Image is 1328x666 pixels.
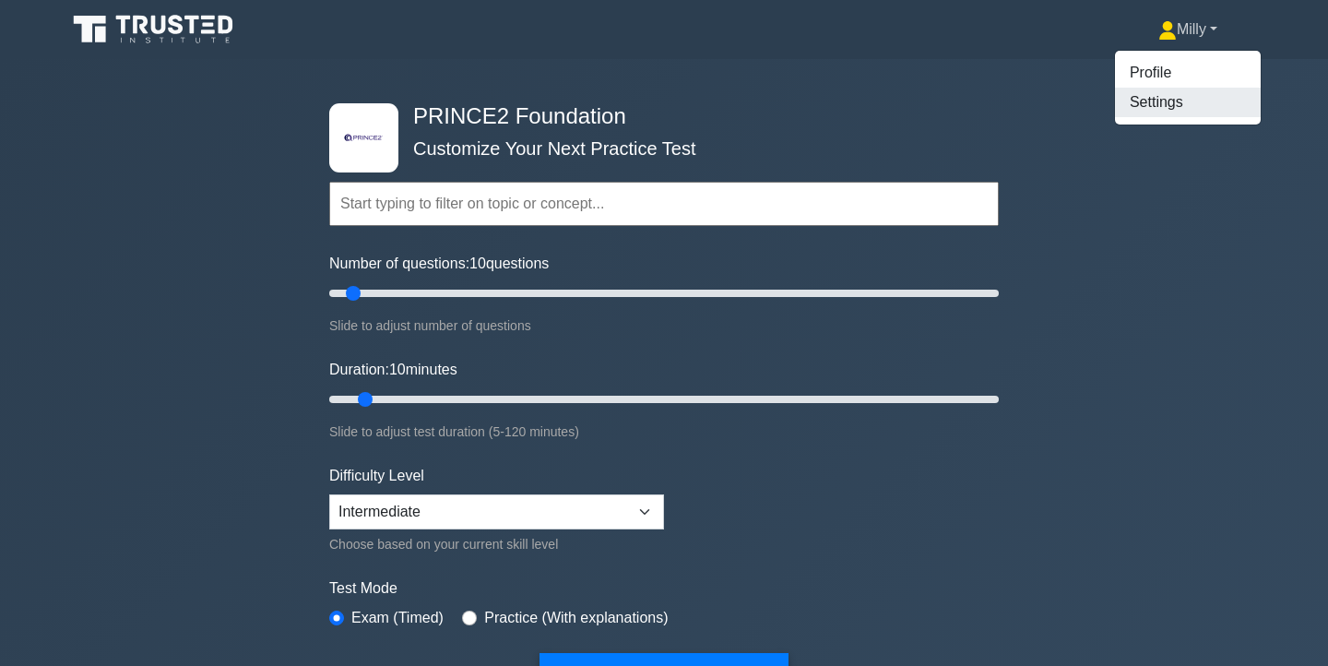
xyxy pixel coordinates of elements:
span: 10 [389,362,406,377]
label: Exam (Timed) [351,607,444,629]
a: Profile [1115,58,1261,88]
ul: Milly [1114,50,1262,125]
a: Milly [1114,11,1262,48]
span: 10 [469,256,486,271]
label: Test Mode [329,577,999,600]
label: Practice (With explanations) [484,607,668,629]
div: Slide to adjust number of questions [329,315,999,337]
label: Number of questions: questions [329,253,549,275]
label: Duration: minutes [329,359,457,381]
label: Difficulty Level [329,465,424,487]
input: Start typing to filter on topic or concept... [329,182,999,226]
div: Slide to adjust test duration (5-120 minutes) [329,421,999,443]
div: Choose based on your current skill level [329,533,664,555]
a: Settings [1115,88,1261,117]
h4: PRINCE2 Foundation [406,103,908,130]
